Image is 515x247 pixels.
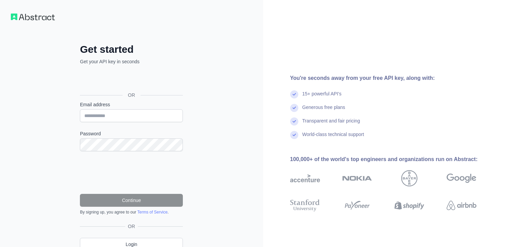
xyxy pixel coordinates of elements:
label: Password [80,130,183,137]
img: payoneer [342,198,372,213]
div: 15+ powerful API's [302,90,342,104]
img: check mark [290,117,298,126]
button: Continue [80,194,183,207]
img: airbnb [447,198,476,213]
label: Email address [80,101,183,108]
div: Transparent and fair pricing [302,117,360,131]
img: Workflow [11,14,55,20]
img: check mark [290,90,298,98]
p: Get your API key in seconds [80,58,183,65]
div: World-class technical support [302,131,364,144]
div: Generous free plans [302,104,345,117]
span: OR [125,223,138,230]
img: nokia [342,170,372,186]
img: check mark [290,131,298,139]
div: 100,000+ of the world's top engineers and organizations run on Abstract: [290,155,498,163]
img: google [447,170,476,186]
img: stanford university [290,198,320,213]
iframe: reCAPTCHA [80,159,183,186]
img: check mark [290,104,298,112]
div: You're seconds away from your free API key, along with: [290,74,498,82]
div: By signing up, you agree to our . [80,209,183,215]
img: accenture [290,170,320,186]
span: OR [123,92,141,98]
img: bayer [401,170,417,186]
h2: Get started [80,43,183,55]
a: Terms of Service [137,210,167,215]
iframe: Sign in with Google Button [77,72,185,87]
img: shopify [394,198,424,213]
